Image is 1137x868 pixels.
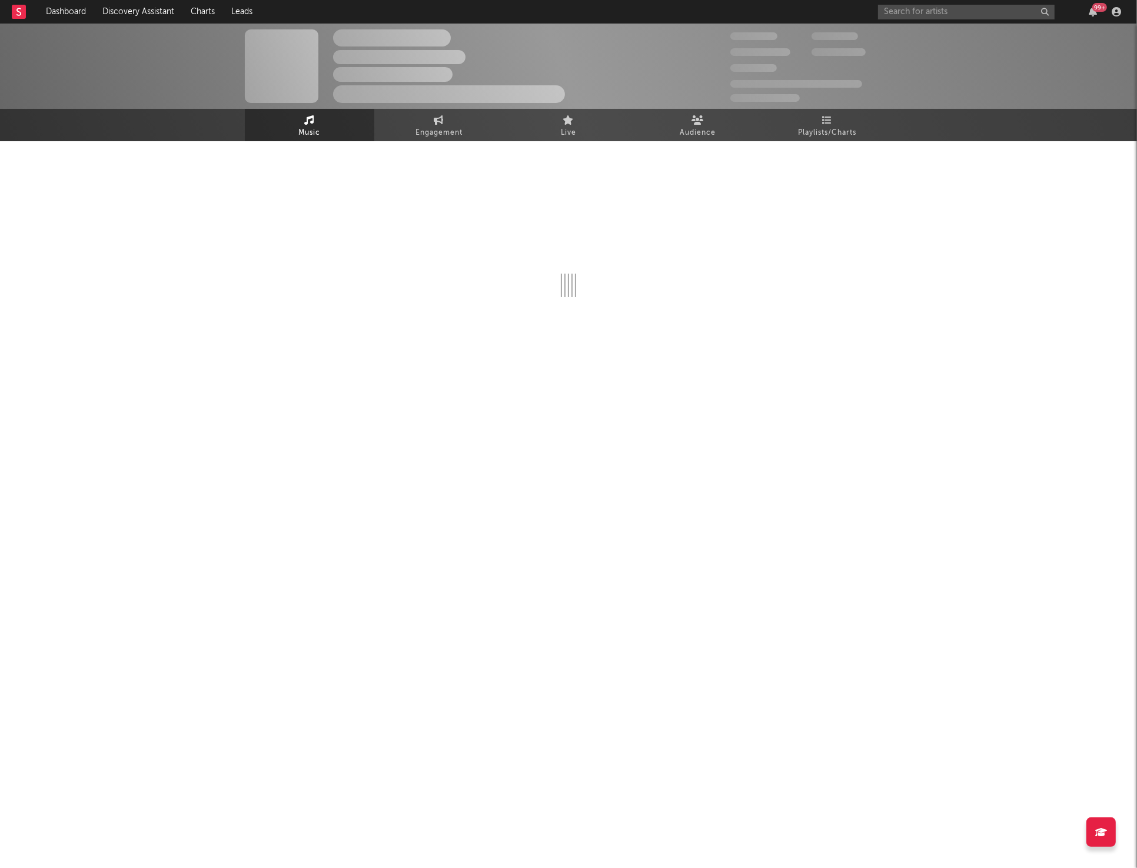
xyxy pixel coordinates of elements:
a: Music [245,109,374,141]
button: 99+ [1089,7,1097,16]
span: Engagement [415,126,463,140]
div: 99 + [1092,3,1107,12]
span: 300,000 [730,32,777,40]
span: 50,000,000 [730,48,790,56]
span: Audience [680,126,716,140]
span: Jump Score: 85.0 [730,94,800,102]
span: Live [561,126,576,140]
span: 100,000 [812,32,858,40]
input: Search for artists [878,5,1055,19]
a: Playlists/Charts [763,109,892,141]
a: Live [504,109,633,141]
span: 1,000,000 [812,48,866,56]
span: Music [299,126,321,140]
span: Playlists/Charts [799,126,857,140]
span: 100,000 [730,64,777,72]
a: Engagement [374,109,504,141]
a: Audience [633,109,763,141]
span: 50,000,000 Monthly Listeners [730,80,862,88]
